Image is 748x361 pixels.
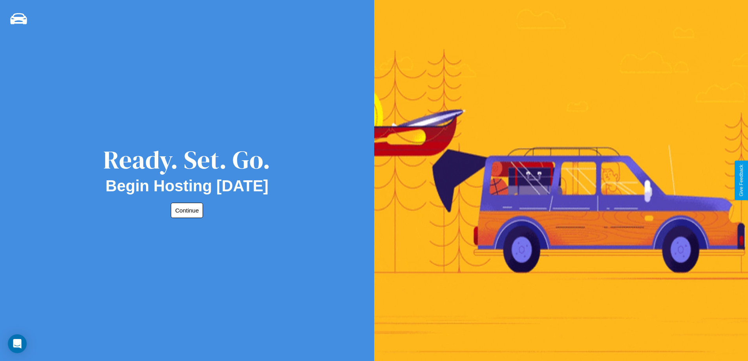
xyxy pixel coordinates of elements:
[171,203,203,218] button: Continue
[103,142,271,177] div: Ready. Set. Go.
[8,334,27,353] div: Open Intercom Messenger
[739,165,744,196] div: Give Feedback
[106,177,269,195] h2: Begin Hosting [DATE]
